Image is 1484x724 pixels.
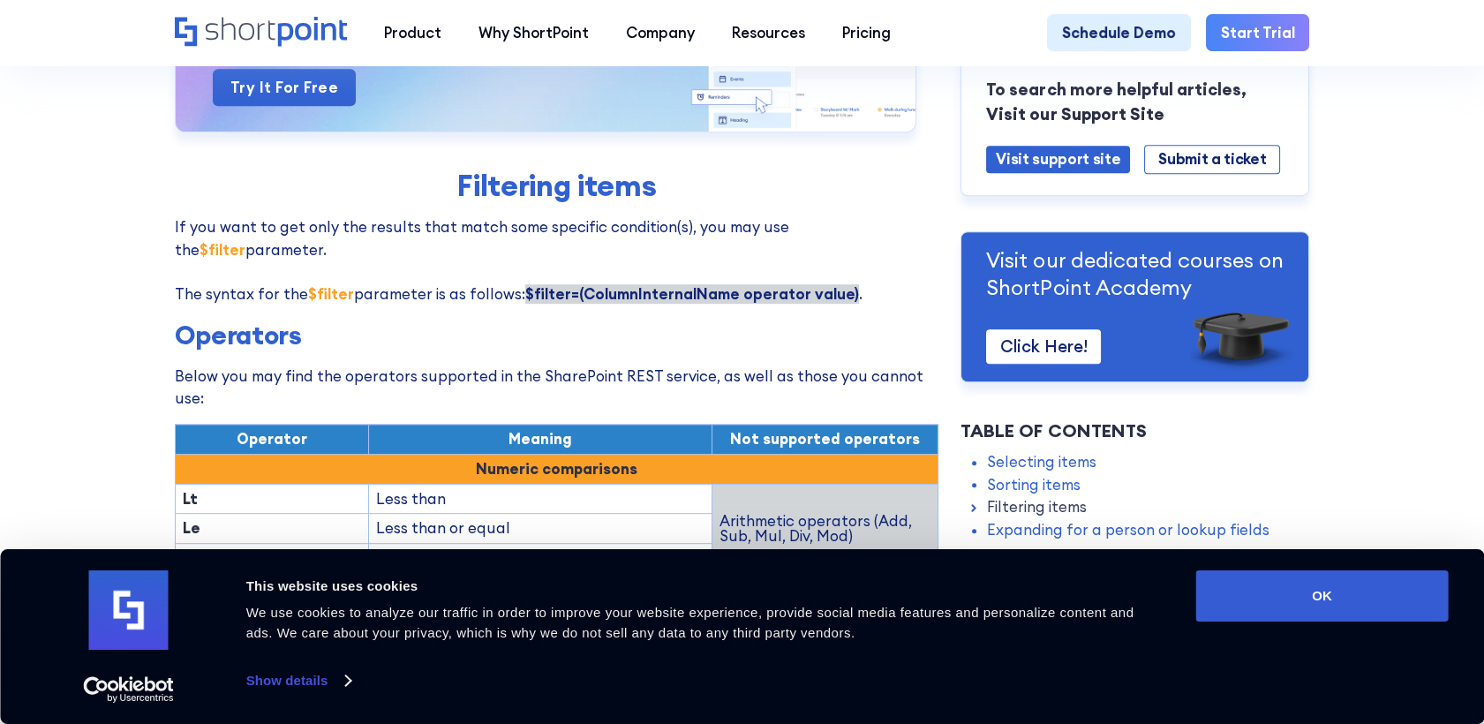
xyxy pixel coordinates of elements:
[1166,519,1484,724] div: Chat-Widget
[1196,570,1449,622] button: OK
[626,22,695,44] div: Company
[369,544,712,574] td: Greater than
[1144,144,1280,174] a: Submit a ticket
[213,69,357,106] a: Try it for free
[478,22,589,44] div: Why ShortPoint
[960,418,1309,444] div: Table of Contents
[986,145,1130,173] a: Visit support site
[246,605,1134,640] span: We use cookies to analyze our traffic in order to improve your website experience, provide social...
[1047,14,1191,51] a: Schedule Demo
[225,168,887,202] h2: Filtering items
[730,429,920,449] span: Not supported operators
[732,22,805,44] div: Resources
[51,676,206,703] a: Usercentrics Cookiebot - opens in a new window
[986,77,1284,127] p: To search more helpful articles, Visit our Support Site
[824,14,909,51] a: Pricing
[1166,519,1484,724] iframe: Chat Widget
[1206,14,1310,51] a: Start Trial
[476,459,637,479] strong: Numeric comparisons
[712,484,938,573] td: Arithmetic operators (Add, Sub, Mul, Div, Mod)
[986,246,1284,300] p: Visit our dedicated courses on ShortPoint Academy
[237,429,307,449] span: Operator
[175,216,939,305] p: If you want to get only the results that match some specific condition(s), you may use the parame...
[986,519,1269,541] a: Expanding for a person or lookup fields
[175,366,939,410] p: Below you may find the operators supported in the SharePoint REST service, as well as those you c...
[525,284,859,304] strong: $filter=(ColumnInternalName operator value)
[246,667,350,694] a: Show details
[365,14,460,51] a: Product
[508,429,572,449] span: Meaning
[183,518,200,538] strong: Le
[842,22,891,44] div: Pricing
[369,514,712,544] td: Less than or equal
[460,14,607,51] a: Why ShortPoint
[986,329,1101,365] a: Click Here!
[89,570,169,650] img: logo
[986,451,1096,473] a: Selecting items
[986,473,1080,495] a: Sorting items
[175,320,939,351] h3: Operators
[175,17,347,49] a: Home
[384,22,441,44] div: Product
[369,484,712,514] td: Less than
[713,14,824,51] a: Resources
[200,240,245,260] strong: $filter
[986,496,1086,518] a: Filtering items
[246,576,1156,597] div: This website uses cookies
[183,489,198,509] strong: Lt
[607,14,713,51] a: Company
[308,284,354,304] strong: $filter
